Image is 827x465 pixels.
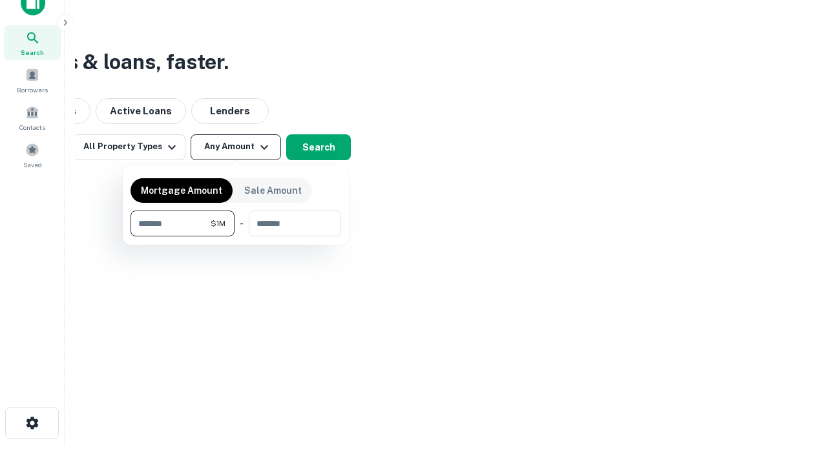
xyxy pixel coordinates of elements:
[211,218,225,229] span: $1M
[762,362,827,424] iframe: Chat Widget
[240,211,244,236] div: -
[141,183,222,198] p: Mortgage Amount
[244,183,302,198] p: Sale Amount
